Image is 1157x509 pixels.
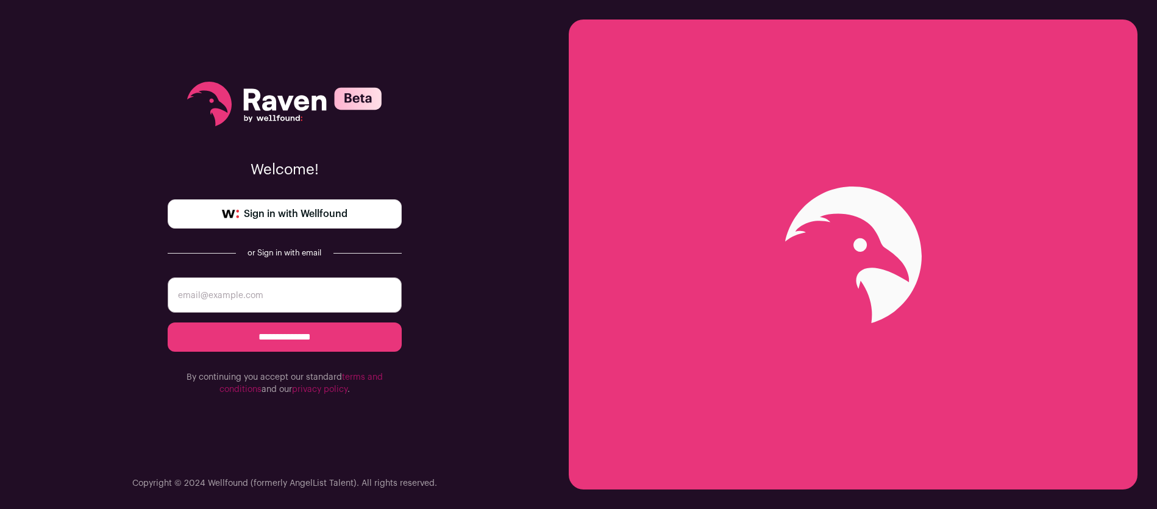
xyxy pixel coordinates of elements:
[168,160,402,180] p: Welcome!
[168,199,402,229] a: Sign in with Wellfound
[132,477,437,489] p: Copyright © 2024 Wellfound (formerly AngelList Talent). All rights reserved.
[168,277,402,313] input: email@example.com
[244,207,347,221] span: Sign in with Wellfound
[168,371,402,396] p: By continuing you accept our standard and our .
[292,385,347,394] a: privacy policy
[246,248,324,258] div: or Sign in with email
[222,210,239,218] img: wellfound-symbol-flush-black-fb3c872781a75f747ccb3a119075da62bfe97bd399995f84a933054e44a575c4.png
